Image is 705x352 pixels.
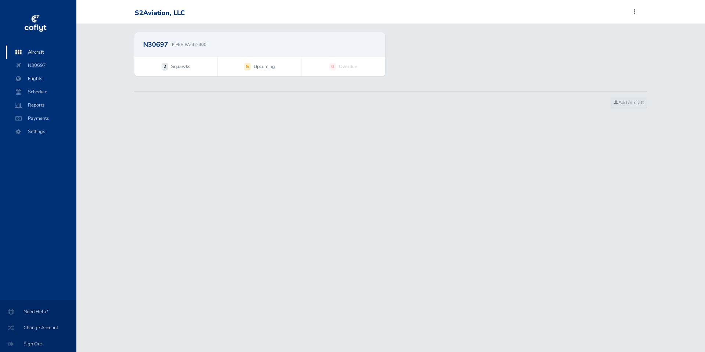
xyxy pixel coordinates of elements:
[329,63,336,70] strong: 0
[13,98,69,112] span: Reports
[611,97,647,108] a: Add Aircraft
[162,63,168,70] strong: 2
[13,112,69,125] span: Payments
[254,63,275,70] span: Upcoming
[143,41,168,48] h2: N30697
[13,46,69,59] span: Aircraft
[13,85,69,98] span: Schedule
[172,41,206,48] p: PIPER PA-32-300
[9,321,68,334] span: Change Account
[13,125,69,138] span: Settings
[244,63,251,70] strong: 5
[13,72,69,85] span: Flights
[23,13,47,35] img: coflyt logo
[9,337,68,351] span: Sign Out
[135,9,185,17] div: S2Aviation, LLC
[134,32,385,76] a: N30697 PIPER PA-32-300 2 Squawks 5 Upcoming 0 Overdue
[339,63,357,70] span: Overdue
[614,99,644,106] span: Add Aircraft
[9,305,68,318] span: Need Help?
[171,63,190,70] span: Squawks
[13,59,69,72] span: N30697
